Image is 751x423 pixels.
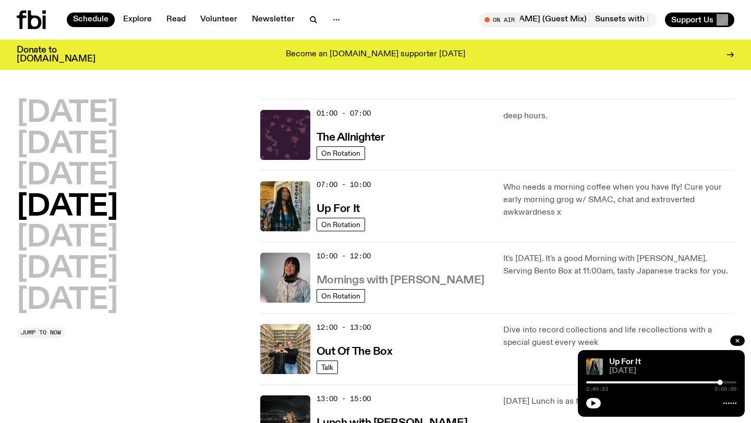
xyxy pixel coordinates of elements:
h3: Donate to [DOMAIN_NAME] [17,46,95,64]
span: On Rotation [321,149,360,157]
h3: Up For It [317,204,360,215]
span: 3:00:00 [714,387,736,392]
a: Out Of The Box [317,344,393,357]
span: Jump to now [21,330,61,335]
button: [DATE] [17,223,118,253]
button: [DATE] [17,99,118,128]
span: 13:00 - 15:00 [317,394,371,404]
button: Jump to now [17,328,65,338]
span: 01:00 - 07:00 [317,108,371,118]
span: 12:00 - 13:00 [317,322,371,332]
img: Ify - a Brown Skin girl with black braided twists, looking up to the side with her tongue stickin... [586,358,603,375]
a: Newsletter [246,13,301,27]
button: [DATE] [17,255,118,284]
a: Talk [317,360,338,374]
a: Up For It [609,358,641,366]
span: [DATE] [609,367,736,375]
img: Kana Frazer is smiling at the camera with her head tilted slightly to her left. She wears big bla... [260,253,310,303]
a: Up For It [317,202,360,215]
button: [DATE] [17,130,118,159]
span: Support Us [671,15,713,24]
p: [DATE] Lunch is as fun as you are [503,395,734,408]
p: Who needs a morning coffee when you have Ify! Cure your early morning grog w/ SMAC, chat and extr... [503,181,734,219]
span: 2:40:23 [586,387,608,392]
button: Support Us [665,13,734,27]
span: On Rotation [321,220,360,228]
h3: Out Of The Box [317,346,393,357]
span: 07:00 - 10:00 [317,180,371,190]
button: [DATE] [17,161,118,191]
h3: Mornings with [PERSON_NAME] [317,275,484,286]
span: On Rotation [321,292,360,300]
a: Mornings with [PERSON_NAME] [317,273,484,286]
img: Matt and Kate stand in the music library and make a heart shape with one hand each. [260,324,310,374]
button: On AirSunsets with Nazty Gurl ft. [PERSON_NAME] (Guest Mix)Sunsets with Nazty Gurl ft. [PERSON_NA... [479,13,657,27]
h3: The Allnighter [317,132,385,143]
a: On Rotation [317,146,365,160]
img: Ify - a Brown Skin girl with black braided twists, looking up to the side with her tongue stickin... [260,181,310,231]
span: Talk [321,363,333,371]
a: Schedule [67,13,115,27]
a: The Allnighter [317,130,385,143]
a: Volunteer [194,13,244,27]
p: Dive into record collections and life recollections with a special guest every week [503,324,734,349]
a: On Rotation [317,218,365,231]
p: It's [DATE]. It's a good Morning with [PERSON_NAME]. Serving Bento Box at 11:00am, tasty Japanese... [503,253,734,278]
button: [DATE] [17,193,118,222]
a: On Rotation [317,289,365,303]
button: [DATE] [17,286,118,315]
span: 10:00 - 12:00 [317,251,371,261]
p: Become an [DOMAIN_NAME] supporter [DATE] [286,50,465,59]
p: deep hours. [503,110,734,122]
a: Read [160,13,192,27]
a: Explore [117,13,158,27]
